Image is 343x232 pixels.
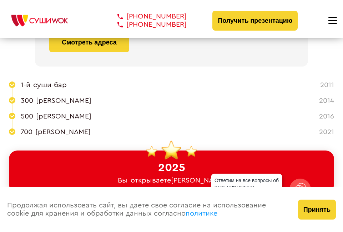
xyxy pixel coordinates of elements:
[36,97,91,105] span: [PERSON_NAME]
[320,77,334,93] div: 2011
[319,124,334,140] div: 2021
[319,93,334,109] div: 2014
[107,21,187,29] a: [PHONE_NUMBER]
[21,128,32,136] span: 700
[9,151,334,166] div: 2025
[21,112,33,121] span: 500
[212,11,298,31] button: Получить презентацию
[49,32,129,52] a: Смотреть адреса
[6,13,74,28] img: СУШИWOK
[35,128,91,136] span: [PERSON_NAME]
[33,81,67,89] span: суши-бар
[107,12,187,21] a: [PHONE_NUMBER]
[131,176,226,185] span: Открываете [PERSON_NAME]
[36,112,91,121] span: [PERSON_NAME]
[21,97,33,105] span: 300
[319,109,334,124] div: 2016
[186,210,217,217] a: политике
[21,81,30,89] span: 1-й
[211,174,282,200] div: Ответим на все вопросы об открытии вашего [PERSON_NAME]!
[298,200,336,220] button: Принять
[118,176,128,185] span: Вы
